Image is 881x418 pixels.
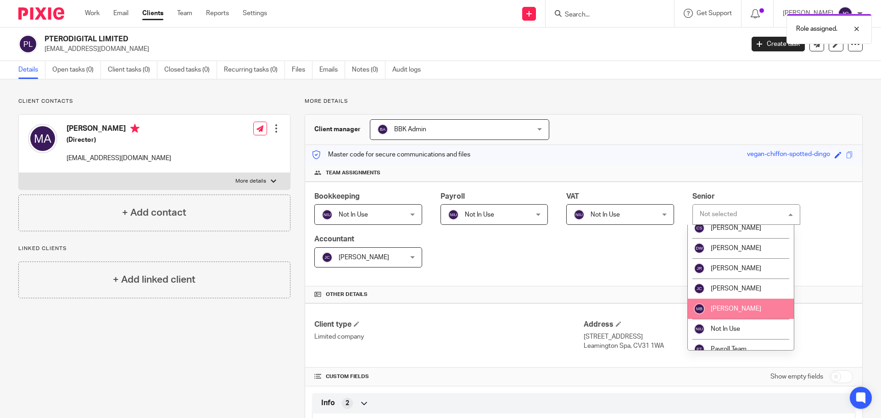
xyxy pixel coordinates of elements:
[694,344,705,355] img: svg%3E
[314,235,354,243] span: Accountant
[339,254,389,261] span: [PERSON_NAME]
[711,346,747,352] span: Payroll Team
[694,243,705,254] img: svg%3E
[314,320,584,329] h4: Client type
[394,126,426,133] span: BBK Admin
[130,124,139,133] i: Primary
[747,150,830,160] div: vegan-chiffon-spotted-dingo
[45,34,599,44] h2: PTERODIGITAL LIMITED
[377,124,388,135] img: svg%3E
[711,306,761,312] span: [PERSON_NAME]
[67,154,171,163] p: [EMAIL_ADDRESS][DOMAIN_NAME]
[440,193,465,200] span: Payroll
[18,98,290,105] p: Client contacts
[700,211,737,217] div: Not selected
[314,373,584,380] h4: CUSTOM FIELDS
[18,7,64,20] img: Pixie
[566,193,579,200] span: VAT
[584,320,853,329] h4: Address
[122,206,186,220] h4: + Add contact
[314,193,360,200] span: Bookkeeping
[352,61,385,79] a: Notes (0)
[584,341,853,351] p: Leamington Spa, CV31 1WA
[67,124,171,135] h4: [PERSON_NAME]
[45,45,738,54] p: [EMAIL_ADDRESS][DOMAIN_NAME]
[164,61,217,79] a: Closed tasks (0)
[292,61,312,79] a: Files
[142,9,163,18] a: Clients
[694,303,705,314] img: svg%3E
[711,285,761,292] span: [PERSON_NAME]
[52,61,101,79] a: Open tasks (0)
[584,332,853,341] p: [STREET_ADDRESS]
[694,263,705,274] img: svg%3E
[574,209,585,220] img: svg%3E
[694,283,705,294] img: svg%3E
[85,9,100,18] a: Work
[108,61,157,79] a: Client tasks (0)
[18,245,290,252] p: Linked clients
[322,209,333,220] img: svg%3E
[67,135,171,145] h5: (Director)
[28,124,57,153] img: svg%3E
[305,98,863,105] p: More details
[113,9,128,18] a: Email
[796,24,837,33] p: Role assigned.
[322,252,333,263] img: svg%3E
[694,323,705,334] img: svg%3E
[319,61,345,79] a: Emails
[770,372,823,381] label: Show empty fields
[692,193,715,200] span: Senior
[711,265,761,272] span: [PERSON_NAME]
[177,9,192,18] a: Team
[591,212,620,218] span: Not In Use
[312,150,470,159] p: Master code for secure communications and files
[206,9,229,18] a: Reports
[448,209,459,220] img: svg%3E
[694,223,705,234] img: svg%3E
[838,6,853,21] img: svg%3E
[326,291,368,298] span: Other details
[392,61,428,79] a: Audit logs
[243,9,267,18] a: Settings
[711,326,740,332] span: Not In Use
[113,273,195,287] h4: + Add linked client
[465,212,494,218] span: Not In Use
[326,169,380,177] span: Team assignments
[711,225,761,231] span: [PERSON_NAME]
[711,245,761,251] span: [PERSON_NAME]
[235,178,266,185] p: More details
[314,332,584,341] p: Limited company
[18,34,38,54] img: svg%3E
[752,37,805,51] a: Create task
[339,212,368,218] span: Not In Use
[314,125,361,134] h3: Client manager
[346,399,349,408] span: 2
[224,61,285,79] a: Recurring tasks (0)
[321,398,335,408] span: Info
[18,61,45,79] a: Details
